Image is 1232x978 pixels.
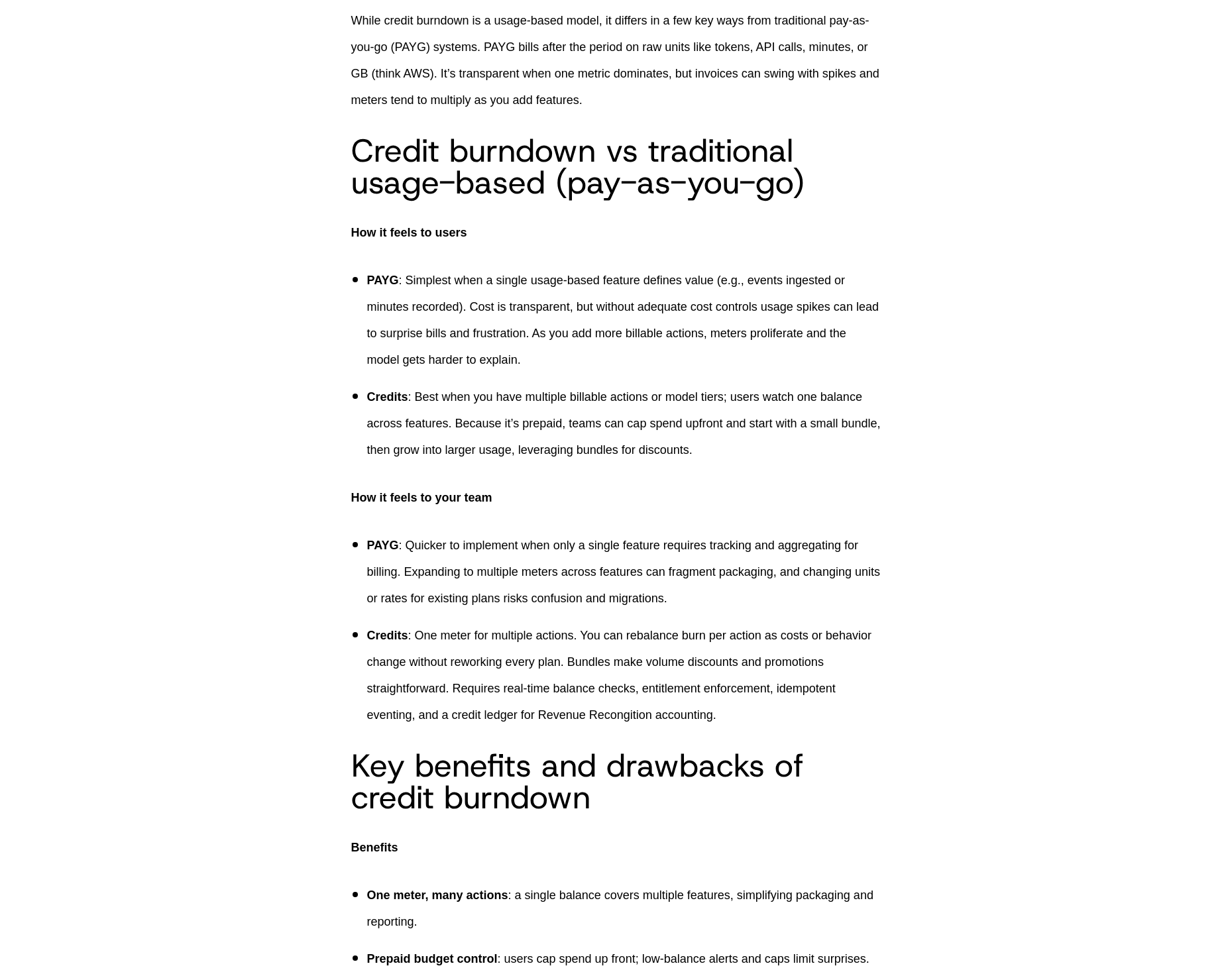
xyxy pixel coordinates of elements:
p: : Simplest when a single usage-based feature defines value (e.g., events ingested or minutes reco... [367,267,881,373]
h2: Credit burndown vs traditional usage-based (pay-as-you-go) [351,135,881,198]
span: One meter, many actions [367,889,508,902]
span: How it feels to your team [351,491,492,504]
p: : Best when you have multiple billable actions or model tiers; users watch one balance across fea... [367,384,881,463]
span: Benefits [351,841,398,854]
span: PAYG [367,274,399,287]
p: : a single balance covers multiple features, simplifying packaging and reporting. [367,882,881,935]
span: PAYG [367,539,399,552]
span: Credits [367,390,408,404]
p: : users cap spend up front; low-balance alerts and caps limit surprises. [367,946,881,972]
p: While credit burndown is a usage-based model, it differs in a few key ways from traditional pay-a... [351,7,881,113]
p: : Quicker to implement when only a single feature requires tracking and aggregating for billing. ... [367,532,881,612]
span: Credits [367,629,408,642]
h2: Key benefits and drawbacks of credit burndown [351,749,881,813]
span: How it feels to users [351,226,467,239]
span: Prepaid budget control [367,952,498,965]
p: : One meter for multiple actions. You can rebalance burn per action as costs or behavior change w... [367,622,881,728]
